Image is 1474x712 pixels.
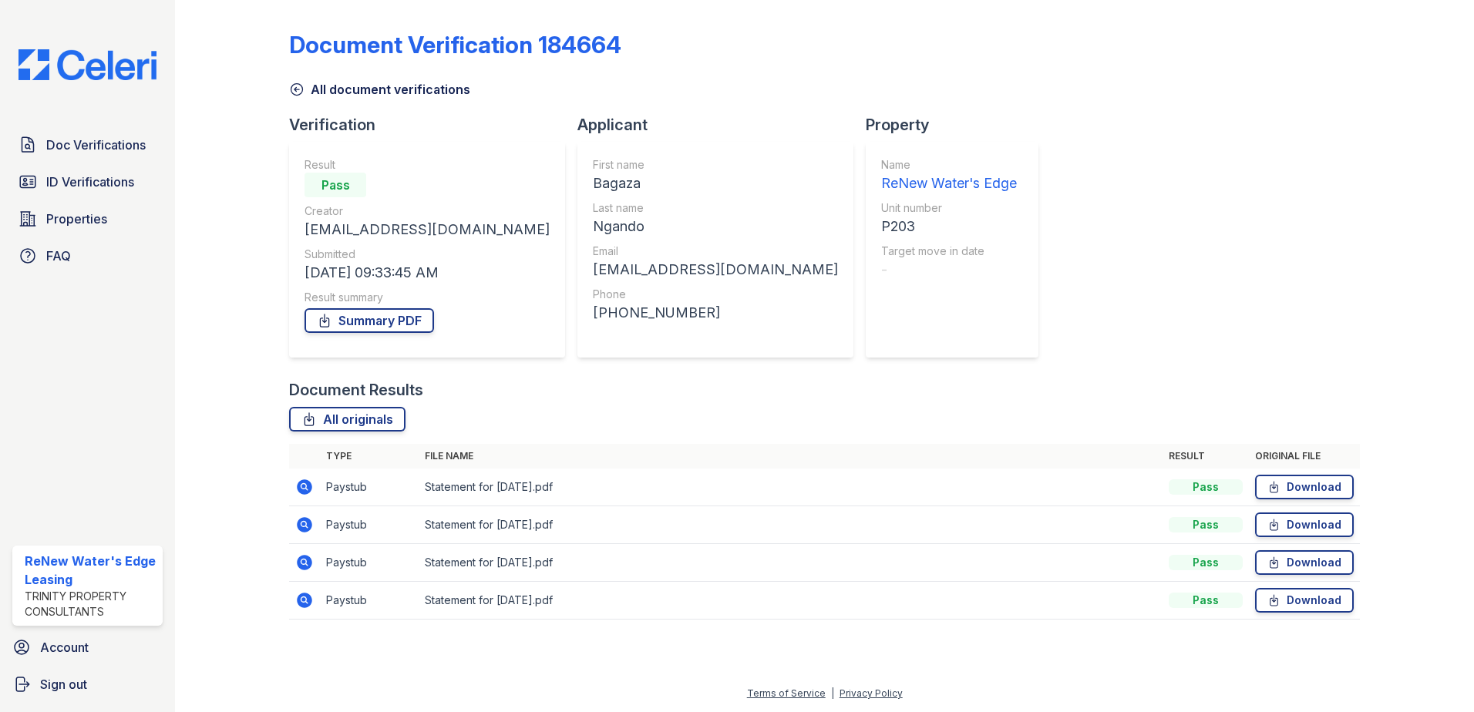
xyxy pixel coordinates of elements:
div: Property [866,114,1051,136]
div: Applicant [577,114,866,136]
a: ID Verifications [12,166,163,197]
iframe: chat widget [1409,650,1459,697]
a: Sign out [6,669,169,700]
td: Statement for [DATE].pdf [419,469,1163,506]
div: ReNew Water's Edge Leasing [25,552,156,589]
a: Download [1255,588,1354,613]
span: Properties [46,210,107,228]
a: FAQ [12,240,163,271]
a: Properties [12,203,163,234]
a: Privacy Policy [840,687,903,699]
div: Last name [593,200,838,216]
td: Statement for [DATE].pdf [419,544,1163,582]
div: Document Verification 184664 [289,31,621,59]
div: Target move in date [881,243,1017,259]
div: [PHONE_NUMBER] [593,302,838,324]
div: Pass [1169,517,1243,532]
div: Name [881,157,1017,173]
a: Name ReNew Water's Edge [881,157,1017,194]
a: Terms of Service [747,687,826,699]
div: ReNew Water's Edge [881,173,1017,194]
a: Download [1255,512,1354,537]
span: ID Verifications [46,173,134,191]
div: Phone [593,287,838,302]
div: - [881,259,1017,280]
a: Doc Verifications [12,129,163,160]
div: Email [593,243,838,259]
span: Sign out [40,675,87,694]
a: All originals [289,407,406,432]
div: | [831,687,834,699]
td: Paystub [320,469,419,506]
td: Paystub [320,544,419,582]
div: Pass [305,173,366,197]
div: Verification [289,114,577,136]
div: First name [593,157,838,173]
div: Result summary [305,290,550,305]
div: Pass [1169,593,1243,608]
div: Bagaza [593,173,838,194]
div: Ngando [593,216,838,237]
td: Statement for [DATE].pdf [419,506,1163,544]
div: [EMAIL_ADDRESS][DOMAIN_NAME] [593,259,838,280]
div: P203 [881,216,1017,237]
a: Summary PDF [305,308,434,333]
th: Original file [1249,444,1360,469]
td: Paystub [320,582,419,620]
div: Document Results [289,379,423,401]
th: Type [320,444,419,469]
th: Result [1163,444,1249,469]
div: Result [305,157,550,173]
div: Pass [1169,479,1243,495]
span: Doc Verifications [46,136,146,154]
a: All document verifications [289,80,470,99]
div: Creator [305,203,550,219]
th: File name [419,444,1163,469]
span: Account [40,638,89,657]
div: Pass [1169,555,1243,570]
div: Trinity Property Consultants [25,589,156,620]
div: [DATE] 09:33:45 AM [305,262,550,284]
img: CE_Logo_Blue-a8612792a0a2168367f1c8372b55b34899dd931a85d93a1a3d3e32e68fde9ad4.png [6,49,169,80]
div: [EMAIL_ADDRESS][DOMAIN_NAME] [305,219,550,240]
span: FAQ [46,247,71,265]
td: Paystub [320,506,419,544]
a: Account [6,632,169,663]
div: Unit number [881,200,1017,216]
a: Download [1255,475,1354,499]
div: Submitted [305,247,550,262]
a: Download [1255,550,1354,575]
td: Statement for [DATE].pdf [419,582,1163,620]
